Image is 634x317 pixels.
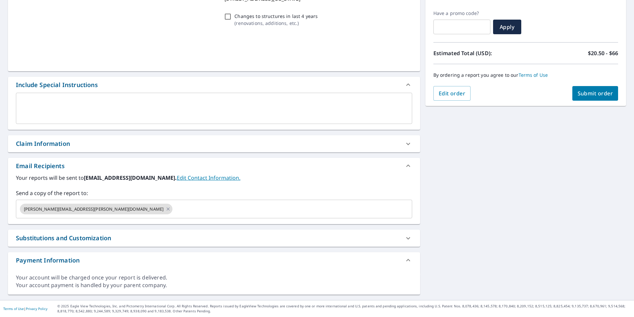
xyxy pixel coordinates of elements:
span: [PERSON_NAME][EMAIL_ADDRESS][PERSON_NAME][DOMAIN_NAME] [20,206,167,212]
a: Terms of Use [3,306,24,311]
span: Apply [498,23,516,31]
div: [PERSON_NAME][EMAIL_ADDRESS][PERSON_NAME][DOMAIN_NAME] [20,204,172,214]
a: EditContactInfo [177,174,240,181]
p: $20.50 - $66 [588,49,618,57]
div: Payment Information [8,252,420,268]
button: Apply [493,20,521,34]
label: Send a copy of the report to: [16,189,412,197]
a: Privacy Policy [26,306,47,311]
div: Claim Information [16,139,70,148]
p: ( renovations, additions, etc. ) [234,20,318,27]
a: Terms of Use [519,72,548,78]
b: [EMAIL_ADDRESS][DOMAIN_NAME]. [84,174,177,181]
div: Include Special Instructions [16,80,98,89]
button: Edit order [433,86,471,101]
div: Claim Information [8,135,420,152]
label: Have a promo code? [433,10,490,16]
p: By ordering a report you agree to our [433,72,618,78]
p: © 2025 Eagle View Technologies, Inc. and Pictometry International Corp. All Rights Reserved. Repo... [57,304,631,314]
span: Edit order [439,90,466,97]
button: Submit order [572,86,618,101]
span: Submit order [578,90,613,97]
div: Payment Information [16,256,80,265]
p: Estimated Total (USD): [433,49,526,57]
div: Substitutions and Customization [8,230,420,247]
label: Your reports will be sent to [16,174,412,182]
div: Email Recipients [16,161,65,170]
div: Your account will be charged once your report is delivered. [16,274,412,281]
div: Include Special Instructions [8,77,420,93]
div: Your account payment is handled by your parent company. [16,281,412,289]
div: Email Recipients [8,158,420,174]
p: | [3,307,47,311]
div: Substitutions and Customization [16,234,111,243]
p: Changes to structures in last 4 years [234,13,318,20]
